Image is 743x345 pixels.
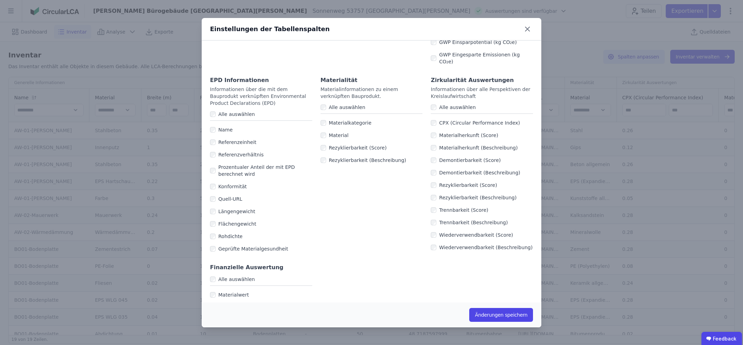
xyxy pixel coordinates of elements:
[216,139,256,146] label: Referenzeinheit
[436,104,475,111] label: Alle auswählen
[216,111,255,118] label: Alle auswählen
[210,263,312,272] div: Finanzielle Auswertung
[210,24,330,34] div: Einstellungen der Tabellenspalten
[321,86,423,100] div: Materialinformationen zu einem verknüpften Bauprodukt.
[210,76,312,84] div: EPD Informationen
[210,86,312,107] div: Informationen über die mit dem Bauprodukt verknüpften Environmental Product Declarations (EPD)
[216,151,264,158] label: Referenzverhältnis
[216,291,249,298] label: Materialwert
[321,76,423,84] div: Materialität
[326,132,349,139] label: Material
[436,207,488,214] label: Trennbarkeit (Score)
[436,119,520,126] label: CPX (Circular Performance Index)
[216,245,288,252] label: Geprüfte Materialgesundheit
[436,169,520,176] label: Demontierbarkeit (Beschreibung)
[436,51,533,65] label: GWP Eingesparte Emissionen (kg CO₂e)
[436,219,508,226] label: Trennbarkeit (Beschreibung)
[436,182,497,189] label: Rezyklierbarkeit (Score)
[326,104,365,111] label: Alle auswählen
[431,86,533,100] div: Informationen über alle Perspektiven der Kreislaufwirtschaft
[326,144,387,151] label: Rezyklierbarkeit (Score)
[436,157,501,164] label: Demontierbarkeit (Score)
[216,196,242,202] label: Quell-URL
[326,119,371,126] label: Materialkategorie
[431,76,533,84] div: Zirkularität Auswertungen
[436,194,516,201] label: Rezyklierbarkeit (Beschreibung)
[436,144,518,151] label: Materialherkunft (Beschreibung)
[216,233,243,240] label: Rohdichte
[436,244,533,251] label: Wiederverwendbarkeit (Beschreibung)
[216,220,256,227] label: Flächengewicht
[436,231,513,238] label: Wiederverwendbarkeit (Score)
[469,308,533,322] button: Änderungen speichern
[216,164,312,178] label: Prozentualer Anteil der mit EPD berechnet wird
[216,276,255,283] label: Alle auswählen
[436,132,498,139] label: Materialherkunft (Score)
[216,126,233,133] label: Name
[436,39,517,46] label: GWP Einsparpotential (kg CO₂e)
[216,183,247,190] label: Konformität
[216,208,255,215] label: Längengewicht
[326,157,406,164] label: Rezyklierbarkeit (Beschreibung)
